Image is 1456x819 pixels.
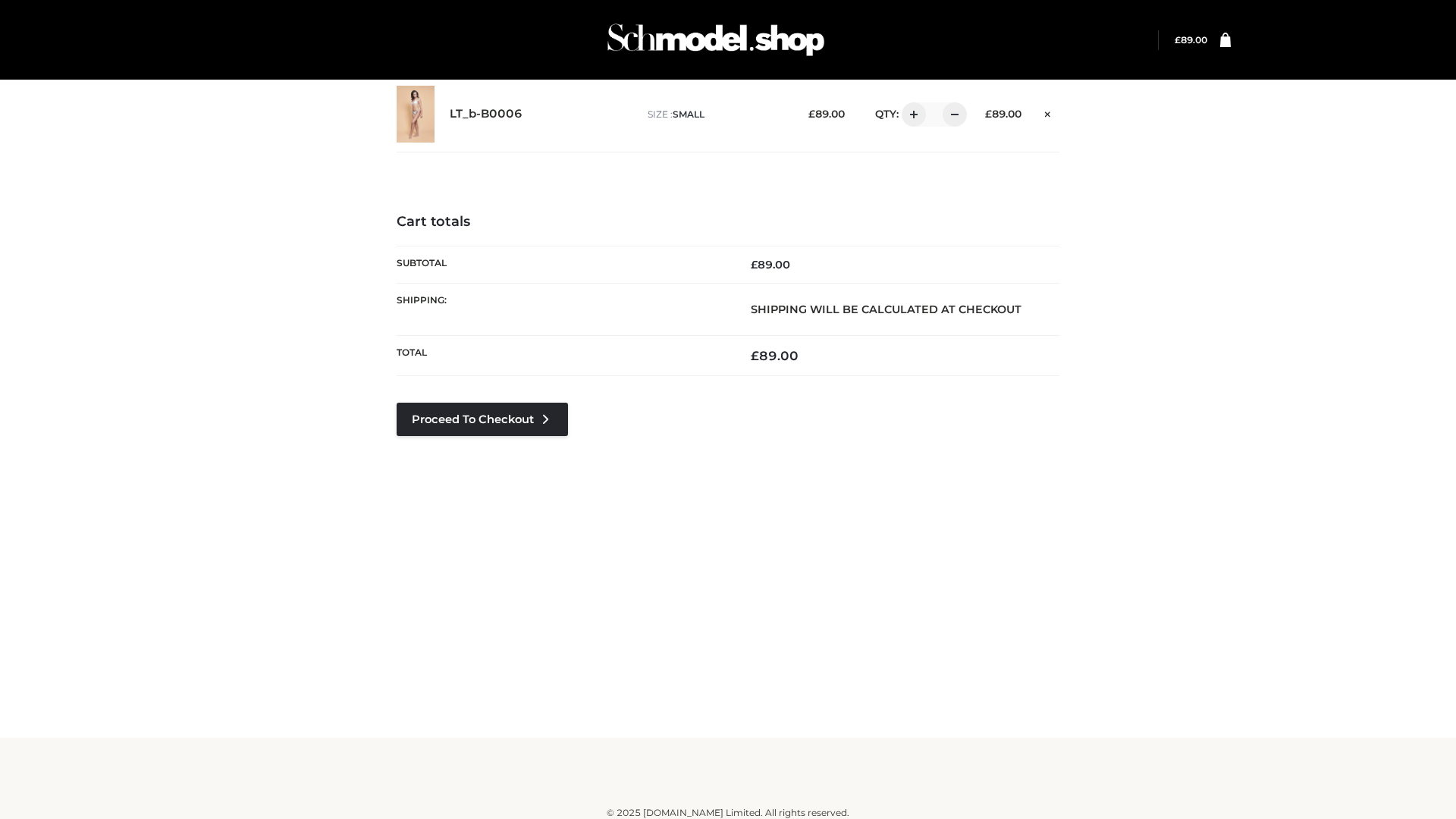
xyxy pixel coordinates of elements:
[808,108,815,120] span: £
[673,108,704,120] span: SMALL
[985,108,992,120] span: £
[397,246,728,283] th: Subtotal
[450,107,522,121] a: LT_b-B0006
[985,108,1021,120] bdi: 89.00
[751,258,790,271] bdi: 89.00
[751,303,1021,316] strong: Shipping will be calculated at checkout
[1175,34,1181,45] span: £
[808,108,845,120] bdi: 89.00
[751,348,799,363] bdi: 89.00
[397,336,728,376] th: Total
[751,258,758,271] span: £
[860,102,962,127] div: QTY:
[602,10,830,70] img: Schmodel Admin 964
[648,108,785,121] p: size :
[397,403,568,436] a: Proceed to Checkout
[397,86,435,143] img: LT_b-B0006 - SMALL
[1175,34,1207,45] a: £89.00
[1175,34,1207,45] bdi: 89.00
[1037,102,1059,122] a: Remove this item
[751,348,759,363] span: £
[397,283,728,335] th: Shipping:
[397,214,1059,231] h4: Cart totals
